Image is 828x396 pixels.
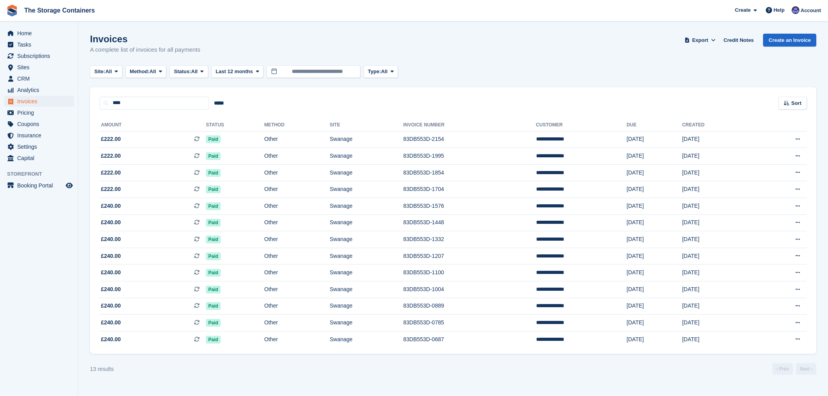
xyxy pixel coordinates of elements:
[682,248,754,265] td: [DATE]
[101,302,121,310] span: £240.00
[330,119,403,131] th: Site
[65,181,74,190] a: Preview store
[626,131,682,148] td: [DATE]
[330,315,403,331] td: Swanage
[17,141,64,152] span: Settings
[174,68,191,76] span: Status:
[206,185,220,193] span: Paid
[4,96,74,107] a: menu
[101,335,121,344] span: £240.00
[682,214,754,231] td: [DATE]
[4,130,74,141] a: menu
[264,315,329,331] td: Other
[381,68,388,76] span: All
[682,198,754,215] td: [DATE]
[682,315,754,331] td: [DATE]
[683,34,717,47] button: Export
[206,252,220,260] span: Paid
[682,164,754,181] td: [DATE]
[682,148,754,165] td: [DATE]
[101,202,121,210] span: £240.00
[264,265,329,281] td: Other
[330,231,403,248] td: Swanage
[626,148,682,165] td: [DATE]
[17,107,64,118] span: Pricing
[191,68,198,76] span: All
[216,68,253,76] span: Last 12 months
[330,164,403,181] td: Swanage
[796,363,816,375] a: Next
[682,281,754,298] td: [DATE]
[206,119,264,131] th: Status
[101,268,121,277] span: £240.00
[772,363,793,375] a: Previous
[626,331,682,347] td: [DATE]
[17,62,64,73] span: Sites
[264,231,329,248] td: Other
[17,180,64,191] span: Booking Portal
[90,65,122,78] button: Site: All
[264,181,329,198] td: Other
[21,4,98,17] a: The Storage Containers
[101,252,121,260] span: £240.00
[771,363,818,375] nav: Page
[4,107,74,118] a: menu
[99,119,206,131] th: Amount
[264,119,329,131] th: Method
[90,45,200,54] p: A complete list of invoices for all payments
[4,153,74,164] a: menu
[626,298,682,315] td: [DATE]
[626,198,682,215] td: [DATE]
[801,7,821,14] span: Account
[94,68,105,76] span: Site:
[206,169,220,177] span: Paid
[403,331,536,347] td: 83DB553D-0687
[17,96,64,107] span: Invoices
[4,180,74,191] a: menu
[17,39,64,50] span: Tasks
[626,164,682,181] td: [DATE]
[264,298,329,315] td: Other
[206,336,220,344] span: Paid
[403,214,536,231] td: 83DB553D-1448
[101,235,121,243] span: £240.00
[403,164,536,181] td: 83DB553D-1854
[264,281,329,298] td: Other
[330,131,403,148] td: Swanage
[149,68,156,76] span: All
[682,298,754,315] td: [DATE]
[791,99,801,107] span: Sort
[4,28,74,39] a: menu
[169,65,208,78] button: Status: All
[264,198,329,215] td: Other
[692,36,708,44] span: Export
[4,50,74,61] a: menu
[101,169,121,177] span: £222.00
[17,85,64,95] span: Analytics
[6,5,18,16] img: stora-icon-8386f47178a22dfd0bd8f6a31ec36ba5ce8667c1dd55bd0f319d3a0aa187defe.svg
[101,319,121,327] span: £240.00
[264,331,329,347] td: Other
[330,248,403,265] td: Swanage
[792,6,799,14] img: Dan Excell
[403,315,536,331] td: 83DB553D-0785
[626,281,682,298] td: [DATE]
[4,85,74,95] a: menu
[403,148,536,165] td: 83DB553D-1995
[4,62,74,73] a: menu
[330,198,403,215] td: Swanage
[4,73,74,84] a: menu
[126,65,167,78] button: Method: All
[403,198,536,215] td: 83DB553D-1576
[763,34,816,47] a: Create an Invoice
[264,148,329,165] td: Other
[330,298,403,315] td: Swanage
[403,181,536,198] td: 83DB553D-1704
[403,248,536,265] td: 83DB553D-1207
[206,302,220,310] span: Paid
[682,331,754,347] td: [DATE]
[735,6,751,14] span: Create
[626,315,682,331] td: [DATE]
[368,68,381,76] span: Type:
[403,265,536,281] td: 83DB553D-1100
